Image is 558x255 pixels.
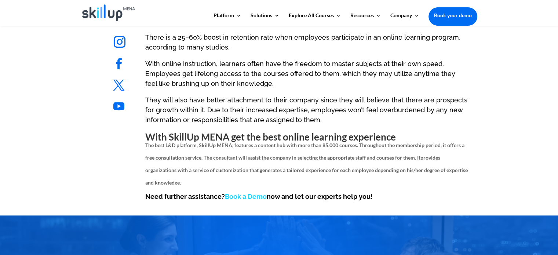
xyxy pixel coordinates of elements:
iframe: Chat Widget [436,176,558,255]
a: Platform [214,13,241,25]
a: Follow on Facebook [108,53,130,75]
a: Solutions [251,13,280,25]
a: Book a Demo [225,193,267,200]
a: Book your demo [428,7,477,23]
strong: Need further assistance? now and let our experts help you! [145,193,373,200]
a: Follow on Instagram [108,30,131,54]
p: There is a 25–60% boost in retention rate when employees participate in an online learning progra... [145,32,468,59]
a: Follow on X [108,74,130,96]
a: Explore All Courses [289,13,341,25]
a: Company [390,13,419,25]
p: They will also have better attachment to their company since they will believe that there are pro... [145,95,468,131]
a: Follow on Youtube [108,95,130,117]
span: The best L&D platform, SkillUp MENA, features a content hub with more than 85.000 courses. Throug... [145,142,464,161]
span: provides organizations with a service of customization that generates a tailored experience for e... [145,154,468,186]
p: With online instruction, learners often have the freedom to master subjects at their own speed. E... [145,59,468,95]
strong: With SkillUp MENA get the best online learning experience [145,131,396,143]
a: Resources [350,13,381,25]
img: Skillup Mena [82,4,135,21]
